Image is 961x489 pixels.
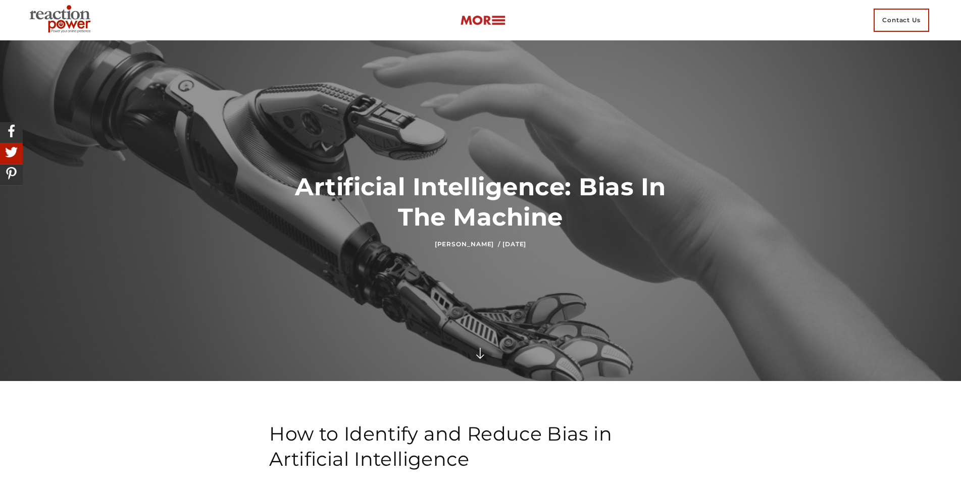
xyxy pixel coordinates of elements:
a: [PERSON_NAME] / [435,240,500,248]
img: Executive Branding | Personal Branding Agency [25,2,98,38]
img: Share On Pinterest [3,165,20,182]
span: Contact Us [874,9,929,32]
span: How to Identify and Reduce Bias in Artificial Intelligence [269,422,612,471]
time: [DATE] [502,240,526,248]
img: more-btn.png [460,15,505,26]
h1: Artificial Intelligence: Bias In The Machine [269,172,692,232]
img: Share On Facebook [3,122,20,140]
img: Share On Twitter [3,143,20,161]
